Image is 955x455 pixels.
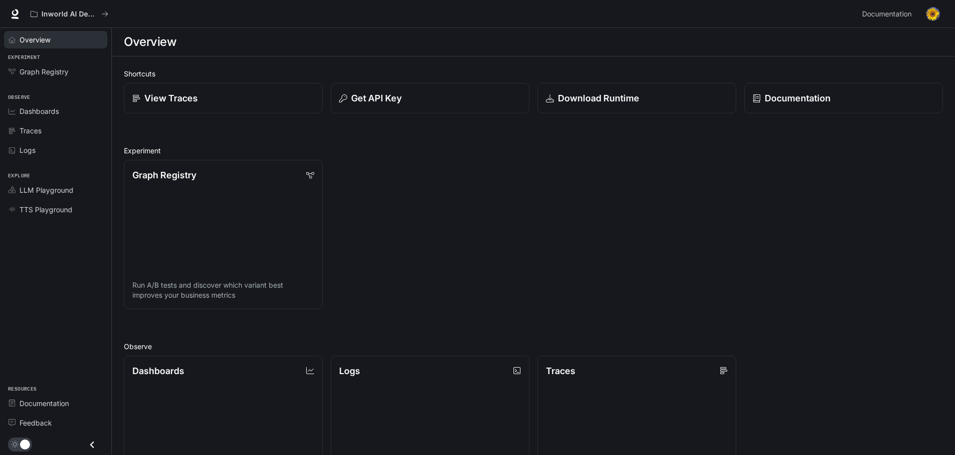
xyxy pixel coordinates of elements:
h2: Shortcuts [124,68,943,79]
a: TTS Playground [4,201,107,218]
p: Traces [546,364,575,378]
a: Overview [4,31,107,48]
p: Inworld AI Demos [41,10,97,18]
p: Download Runtime [558,91,639,105]
p: Dashboards [132,364,184,378]
span: TTS Playground [19,204,72,215]
h2: Observe [124,341,943,352]
p: Get API Key [351,91,402,105]
span: LLM Playground [19,185,73,195]
a: Feedback [4,414,107,432]
a: View Traces [124,83,323,113]
a: Dashboards [4,102,107,120]
h1: Overview [124,32,176,52]
a: Logs [4,141,107,159]
span: Graph Registry [19,66,68,77]
a: Documentation [744,83,943,113]
span: Logs [19,145,35,155]
span: Feedback [19,418,52,428]
button: All workspaces [26,4,113,24]
p: Logs [339,364,360,378]
span: Dashboards [19,106,59,116]
a: Documentation [858,4,919,24]
span: Overview [19,34,50,45]
span: Documentation [19,398,69,409]
p: View Traces [144,91,198,105]
a: Download Runtime [537,83,736,113]
p: Graph Registry [132,168,196,182]
button: Get API Key [331,83,529,113]
button: User avatar [923,4,943,24]
h2: Experiment [124,145,943,156]
p: Documentation [765,91,831,105]
span: Dark mode toggle [20,439,30,450]
a: Documentation [4,395,107,412]
span: Documentation [862,8,912,20]
a: Traces [4,122,107,139]
span: Traces [19,125,41,136]
a: Graph RegistryRun A/B tests and discover which variant best improves your business metrics [124,160,323,309]
img: User avatar [926,7,940,21]
p: Run A/B tests and discover which variant best improves your business metrics [132,280,314,300]
a: LLM Playground [4,181,107,199]
a: Graph Registry [4,63,107,80]
button: Close drawer [81,435,103,455]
